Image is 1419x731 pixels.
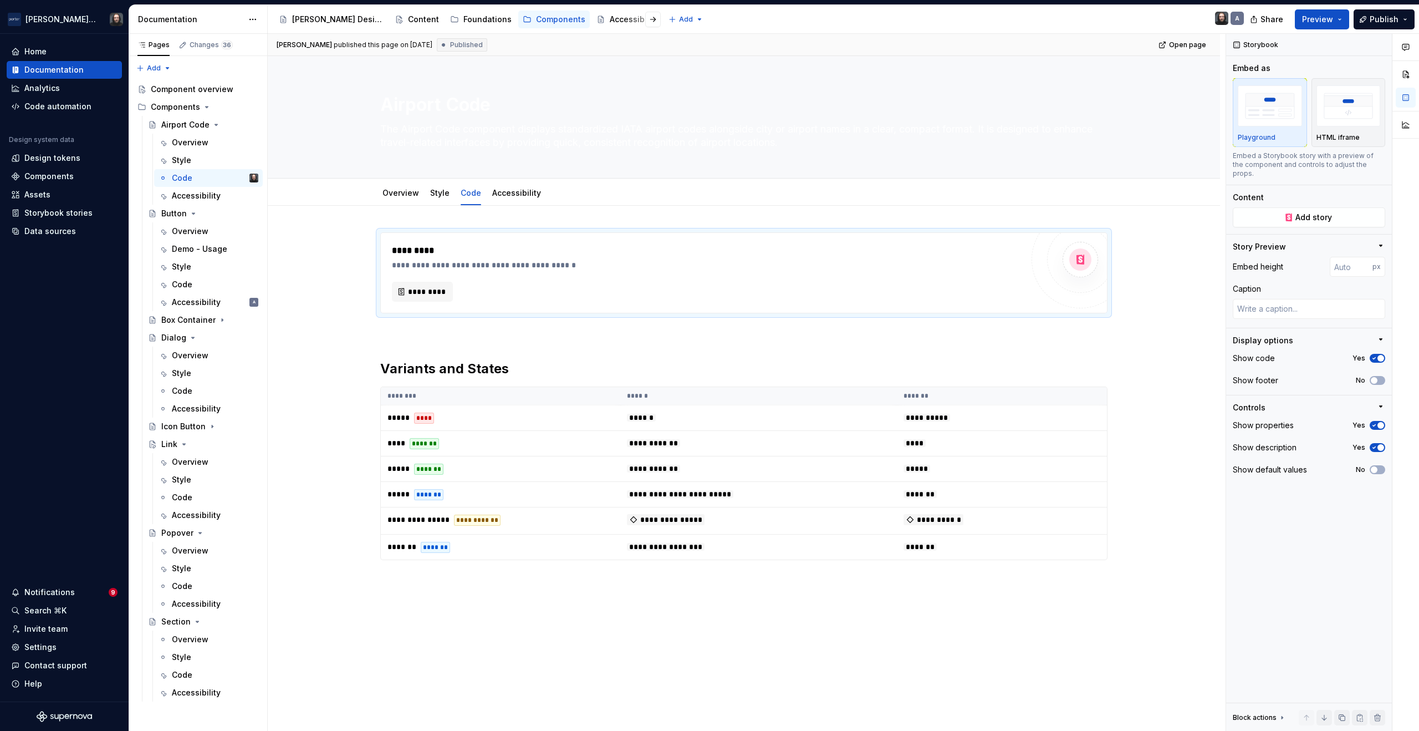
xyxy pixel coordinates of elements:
div: Code [172,279,192,290]
a: Home [7,43,122,60]
span: 9 [109,588,118,597]
div: Accessibility [172,510,221,521]
a: Open page [1155,37,1211,53]
a: Components [7,167,122,185]
label: No [1356,376,1365,385]
a: Overview [154,134,263,151]
div: Code automation [24,101,91,112]
div: Embed as [1233,63,1270,74]
img: f0306bc8-3074-41fb-b11c-7d2e8671d5eb.png [8,13,21,26]
div: Invite team [24,623,68,634]
p: HTML iframe [1316,133,1360,142]
div: Overview [172,137,208,148]
div: Accessibility [488,181,545,204]
div: Content [408,14,439,25]
a: Popover [144,524,263,542]
div: [PERSON_NAME] Airlines [25,14,96,25]
div: Dialog [161,332,186,343]
p: Playground [1238,133,1275,142]
p: px [1372,262,1381,271]
div: Icon Button [161,421,206,432]
div: Embed height [1233,261,1283,272]
a: Overview [154,453,263,471]
a: Accessibility [154,187,263,205]
a: Components [518,11,590,28]
button: placeholderPlayground [1233,78,1307,147]
div: Overview [172,634,208,645]
label: Yes [1352,443,1365,452]
div: Block actions [1233,710,1287,725]
span: Publish [1370,14,1398,25]
span: Open page [1169,40,1206,49]
button: Preview [1295,9,1349,29]
img: Teunis Vorsteveld [1215,12,1228,25]
a: Accessibility [154,595,263,613]
button: Publish [1354,9,1415,29]
img: placeholder [1238,85,1302,126]
button: Share [1244,9,1290,29]
div: [PERSON_NAME] Design [292,14,384,25]
a: Section [144,613,263,631]
div: Code [172,385,192,397]
div: Pages [137,40,170,49]
a: Link [144,435,263,453]
div: Component overview [151,84,233,95]
a: [PERSON_NAME] Design [274,11,388,28]
div: Contact support [24,660,87,671]
img: Teunis Vorsteveld [110,13,123,26]
label: No [1356,465,1365,474]
span: Share [1260,14,1283,25]
div: Show description [1233,442,1297,453]
div: Analytics [24,83,60,94]
a: Style [154,258,263,276]
div: Notifications [24,587,75,598]
a: Component overview [133,80,263,98]
a: Data sources [7,222,122,240]
div: Page tree [274,8,663,31]
button: [PERSON_NAME] AirlinesTeunis Vorsteveld [2,7,126,31]
div: A [253,297,256,308]
label: Yes [1352,421,1365,430]
div: Caption [1233,283,1261,295]
div: Help [24,678,42,689]
div: Style [172,368,191,379]
span: Add [147,64,161,73]
div: Accessibility [172,190,221,201]
textarea: Airport Code [378,92,1105,118]
a: Storybook stories [7,204,122,222]
a: Code automation [7,98,122,115]
a: Code [154,382,263,400]
div: Style [172,155,191,166]
a: Accessibility [592,11,663,28]
h2: Variants and States [380,360,1107,378]
div: Data sources [24,226,76,237]
span: [PERSON_NAME] [277,40,332,49]
input: Auto [1330,257,1372,277]
div: Page tree [133,80,263,702]
div: Accessibility [172,687,221,698]
a: Button [144,205,263,222]
a: Content [390,11,443,28]
img: placeholder [1316,85,1381,126]
a: CodeTeunis Vorsteveld [154,169,263,187]
div: Show properties [1233,420,1294,431]
a: Design tokens [7,149,122,167]
div: Style [172,261,191,272]
div: Components [133,98,263,116]
a: Analytics [7,79,122,97]
a: Overview [154,631,263,648]
div: Design system data [9,135,74,144]
div: Style [426,181,454,204]
span: Preview [1302,14,1333,25]
label: Yes [1352,354,1365,363]
div: Components [24,171,74,182]
a: Style [154,471,263,489]
div: Content [1233,192,1264,203]
div: Components [536,14,585,25]
div: Code [172,669,192,681]
a: Supernova Logo [37,711,92,722]
span: Add [679,15,693,24]
button: placeholderHTML iframe [1311,78,1386,147]
img: Teunis Vorsteveld [249,174,258,182]
div: Popover [161,527,193,539]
